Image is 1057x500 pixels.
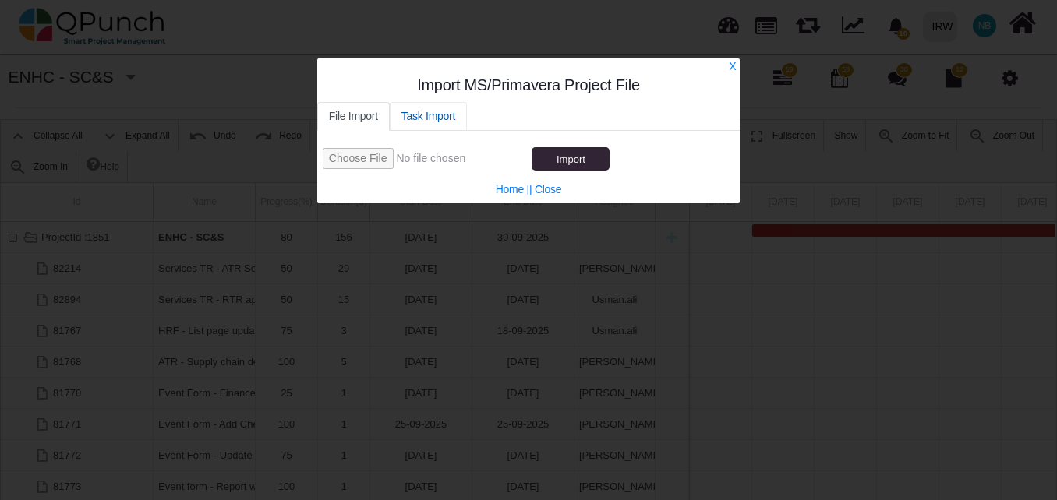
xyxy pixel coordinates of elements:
a: Home [496,183,524,195]
span: Import [557,153,585,165]
button: Import [532,147,610,171]
a: || Close [527,183,562,195]
a: Task Import [390,102,467,131]
a: File Import [317,102,390,131]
